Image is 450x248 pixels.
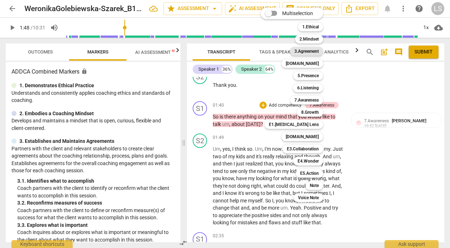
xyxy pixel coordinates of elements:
b: [DOMAIN_NAME] [286,59,319,68]
b: Voice Note [298,193,319,202]
b: 8.Growth [301,108,319,117]
b: 7.Awareness [294,96,319,104]
span: Multiselection [282,10,313,17]
b: Note [310,181,319,190]
b: 1.Ethical [302,23,319,31]
b: 2.Mindset [299,35,319,43]
b: 3.Agreement [294,47,319,56]
b: [DOMAIN_NAME] [286,132,319,141]
b: E1.[MEDICAL_DATA] Lens [269,120,319,129]
b: 5.Presence [298,71,319,80]
b: 6.Listening [297,84,319,92]
b: E3.Collaboration [287,145,319,153]
b: E5.Action [300,169,319,178]
b: E4.Wonder [298,157,319,165]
